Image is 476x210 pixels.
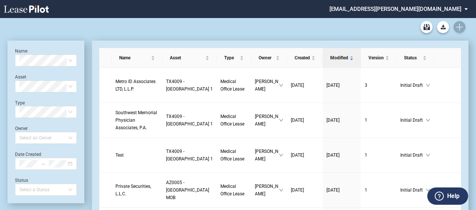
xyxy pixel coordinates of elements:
a: AZ0005 - [GEOGRAPHIC_DATA] MOB [166,179,213,201]
label: Asset [15,74,26,80]
span: Medical Office Lease [220,149,244,162]
span: down [426,188,430,192]
span: Private Securities, L.L.C. [115,184,151,196]
span: Medical Office Lease [220,114,244,127]
span: Name [119,54,150,62]
a: Test [115,151,159,159]
span: 3 [365,83,367,88]
th: Asset [162,48,217,68]
a: 1 [365,116,393,124]
span: Initial Draft [400,116,426,124]
th: Status [397,48,434,68]
span: Status [404,54,421,62]
span: [DATE] [291,118,304,123]
a: Archive [421,21,433,33]
span: [DATE] [326,153,340,158]
a: Medical Office Lease [220,183,247,198]
a: Metro ID Associates LTD, L.L.P. [115,78,159,93]
span: down [279,153,283,157]
a: [DATE] [326,186,357,194]
span: TX4009 - Southwest Plaza 1 [166,149,213,162]
a: [DATE] [291,151,319,159]
th: Modified [323,48,361,68]
span: Initial Draft [400,186,426,194]
th: Version [361,48,397,68]
span: to [40,161,46,166]
span: [DATE] [291,83,304,88]
span: 1 [365,187,367,193]
span: Southwest Memorial Physician Associates, P.A. [115,110,157,130]
label: Status [15,178,28,183]
span: down [426,118,430,122]
span: TX4009 - Southwest Plaza 1 [166,79,213,92]
span: AZ0005 - North Mountain MOB [166,180,209,200]
a: [DATE] [326,151,357,159]
label: Date Created [15,152,41,157]
span: down [426,83,430,88]
a: [DATE] [291,186,319,194]
a: Southwest Memorial Physician Associates, P.A. [115,109,159,131]
md-menu: Download Blank Form List [435,21,451,33]
span: Initial Draft [400,82,426,89]
button: Help [427,187,468,205]
a: 1 [365,151,393,159]
a: [DATE] [326,82,357,89]
span: Metro ID Associates LTD, L.L.P. [115,79,156,92]
th: Owner [251,48,287,68]
span: swap-right [40,161,46,166]
span: [DATE] [326,83,340,88]
button: Download Blank Form [437,21,449,33]
span: [PERSON_NAME] [255,78,278,93]
a: Medical Office Lease [220,78,247,93]
a: Medical Office Lease [220,113,247,128]
a: TX4009 - [GEOGRAPHIC_DATA] 1 [166,78,213,93]
span: 1 [365,118,367,123]
span: down [426,153,430,157]
label: Type [15,100,25,106]
span: Version [368,54,384,62]
span: Medical Office Lease [220,79,244,92]
span: [PERSON_NAME] [255,183,278,198]
span: [DATE] [291,153,304,158]
span: Medical Office Lease [220,184,244,196]
a: TX4009 - [GEOGRAPHIC_DATA] 1 [166,113,213,128]
a: Private Securities, L.L.C. [115,183,159,198]
a: 1 [365,186,393,194]
span: down [279,118,283,122]
span: down [279,83,283,88]
span: [PERSON_NAME] [255,113,278,128]
span: down [279,188,283,192]
span: Test [115,153,124,158]
span: Owner [259,54,274,62]
a: 3 [365,82,393,89]
th: Type [217,48,251,68]
span: [DATE] [326,187,340,193]
span: 1 [365,153,367,158]
a: [DATE] [291,116,319,124]
span: [PERSON_NAME] [255,148,278,163]
label: Name [15,48,27,54]
span: Type [224,54,238,62]
label: Owner [15,126,28,131]
label: Help [447,191,460,201]
span: Initial Draft [400,151,426,159]
span: Modified [330,54,348,62]
a: [DATE] [291,82,319,89]
span: Created [295,54,310,62]
a: [DATE] [326,116,357,124]
span: [DATE] [326,118,340,123]
span: Asset [170,54,204,62]
th: Name [112,48,162,68]
a: Medical Office Lease [220,148,247,163]
a: TX4009 - [GEOGRAPHIC_DATA] 1 [166,148,213,163]
span: TX4009 - Southwest Plaza 1 [166,114,213,127]
th: Created [287,48,323,68]
span: [DATE] [291,187,304,193]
